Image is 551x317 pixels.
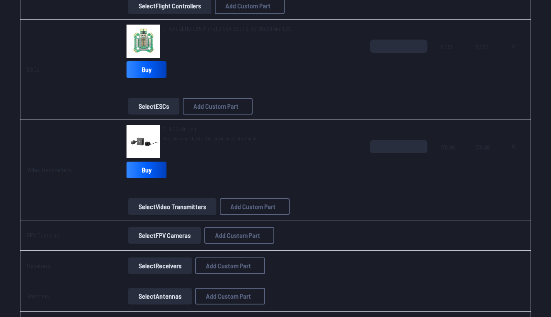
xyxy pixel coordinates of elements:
a: FPV Cameras [27,232,59,239]
button: Add Custom Part [183,98,253,115]
img: image [127,25,160,58]
span: Best video quality for the most cinematic flights [163,135,257,142]
a: Receivers [27,262,51,269]
a: SelectESCs [127,98,181,115]
a: SelectFPV Cameras [127,227,203,244]
button: SelectAntennas [128,288,192,305]
button: SelectESCs [128,98,179,115]
button: Add Custom Part [195,257,265,274]
button: Add Custom Part [195,288,265,305]
a: SelectAntennas [127,288,194,305]
a: SelectReceivers [127,257,194,274]
span: iFlight BLITZ E55 Mini v1.3 55A 32bit 2-6S 20x20 4in1 ESC [163,25,293,32]
span: DJI O3 Air Unit [163,125,196,132]
button: SelectVideo Transmitters [128,198,216,215]
button: SelectReceivers [128,257,192,274]
span: 83.99 [441,40,462,80]
a: Buy [127,61,166,78]
a: SelectVideo Transmitters [127,198,218,215]
span: Add Custom Part [206,262,251,269]
a: DJI O3 Air Unit [163,125,257,133]
span: Add Custom Part [206,293,251,300]
span: 179.99 [441,140,462,180]
button: Add Custom Part [204,227,274,244]
button: SelectFPV Cameras [128,227,201,244]
span: Add Custom Part [231,203,275,210]
span: 179.99 [476,140,490,180]
img: image [127,125,160,158]
a: iFlight BLITZ E55 Mini v1.3 55A 32bit 2-6S 20x20 4in1 ESC [163,25,293,33]
a: ESCs [27,66,40,73]
button: Add Custom Part [220,198,290,215]
a: Buy [127,162,166,178]
a: Video Transmitters [27,166,72,173]
span: Add Custom Part [194,103,238,110]
span: Add Custom Part [215,232,260,239]
a: Antennas [27,292,49,300]
span: Add Custom Part [226,2,271,9]
span: 83.99 [476,40,490,80]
